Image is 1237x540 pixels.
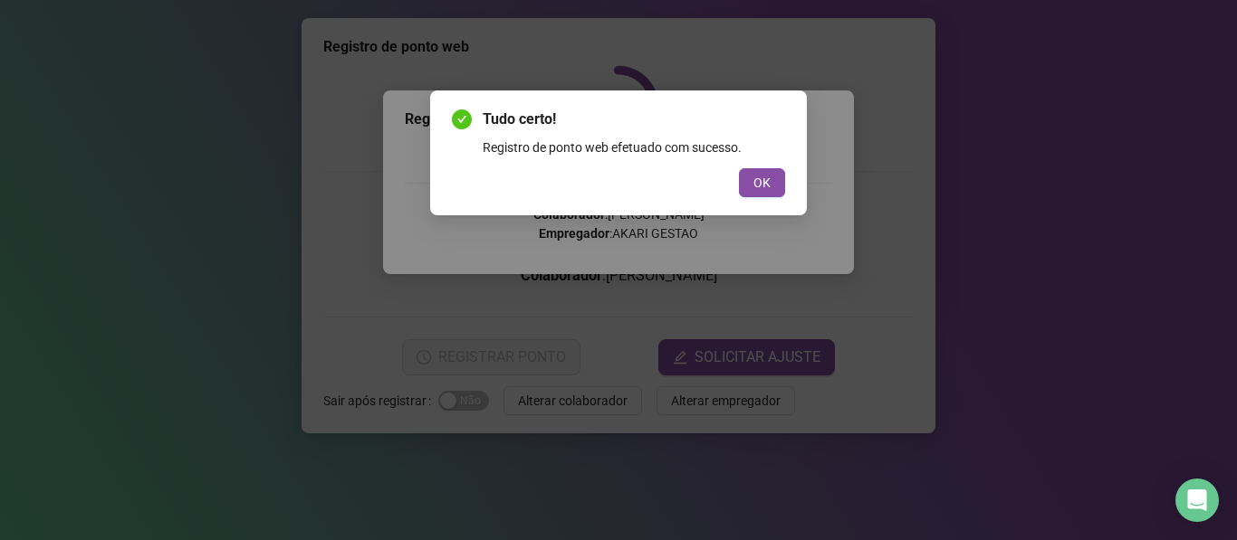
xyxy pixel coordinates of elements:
[753,173,771,193] span: OK
[483,137,785,157] div: Registro de ponto web efetuado com sucesso.
[739,168,785,197] button: OK
[452,109,472,129] span: check-circle
[483,109,785,130] span: Tudo certo!
[1175,478,1219,522] div: Open Intercom Messenger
